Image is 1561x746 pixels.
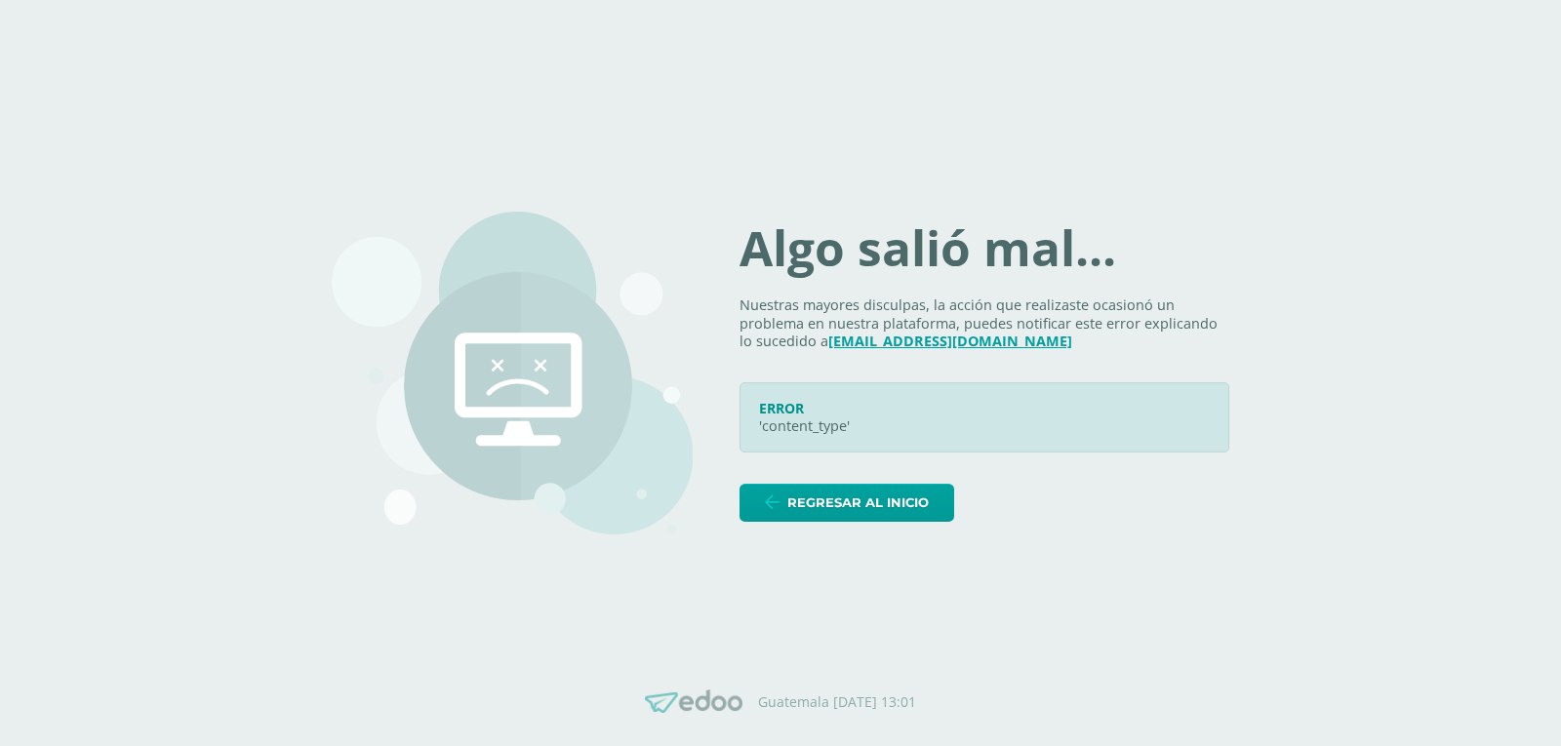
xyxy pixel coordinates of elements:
a: [EMAIL_ADDRESS][DOMAIN_NAME] [828,332,1072,350]
img: 500.png [332,212,693,534]
img: Edoo [645,689,742,714]
span: ERROR [759,399,804,417]
h1: Algo salió mal... [740,224,1229,273]
span: Regresar al inicio [787,485,929,521]
p: 'content_type' [759,417,1210,436]
p: Guatemala [DATE] 13:01 [758,693,916,711]
a: Regresar al inicio [740,484,954,522]
p: Nuestras mayores disculpas, la acción que realizaste ocasionó un problema en nuestra plataforma, ... [740,296,1229,351]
